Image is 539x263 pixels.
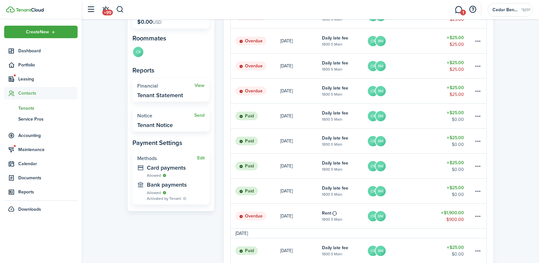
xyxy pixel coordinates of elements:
[137,156,197,161] widget-stats-title: Methods
[18,116,78,123] span: Service Pros
[322,244,348,251] table-info-title: Daily late fee
[147,173,161,178] span: Allowed
[99,2,112,18] a: Notifications
[322,166,342,172] table-subtitle: 1800 S Main
[435,204,474,228] a: $1,900.00$900.00
[375,61,386,71] avatar-text: RM
[18,189,78,195] span: Reports
[4,26,78,38] button: Open menu
[231,179,280,203] a: Paid
[147,190,161,196] span: Allowed
[367,54,435,78] a: CRRM
[375,211,386,221] avatar-text: RM
[235,137,258,146] status: Paid
[280,79,322,103] a: [DATE]
[322,216,342,222] table-subtitle: 1800 S Main
[367,154,435,178] a: CRRM
[231,104,280,128] a: Paid
[4,45,78,57] a: Dashboard
[447,34,464,41] table-amount-title: $25.00
[375,86,386,96] avatar-text: RM
[322,16,342,22] table-subtitle: 1800 S Main
[375,186,386,196] avatar-text: RM
[452,2,465,18] a: Messaging
[322,251,342,257] table-subtitle: 1800 S Main
[137,19,162,25] p: $0.00
[322,91,342,97] table-subtitle: 1800 S Main
[194,113,205,118] a: Send
[133,47,143,57] avatar-text: CR
[231,238,280,263] a: Paid
[132,46,144,59] a: CR
[375,161,386,171] avatar-text: RM
[375,246,386,256] avatar-text: RM
[147,196,181,201] span: Activated by Tenant
[147,165,205,171] widget-stats-description: Card payments
[26,30,49,34] span: Create New
[322,29,367,53] a: Daily late fee1800 S Main
[435,79,474,103] a: $25.00$25.00
[521,5,531,15] img: Cedar Bend Properties
[280,38,293,44] p: [DATE]
[322,204,367,228] a: Rent1800 S Main
[18,47,78,54] span: Dashboard
[368,161,378,171] avatar-text: CR
[280,138,293,144] p: [DATE]
[322,191,342,197] table-subtitle: 1800 S Main
[375,36,386,46] avatar-text: RM
[18,206,41,213] span: Downloads
[435,238,474,263] a: $25.00$0.00
[368,36,378,46] avatar-text: CR
[322,141,342,147] table-subtitle: 1800 S Main
[197,156,205,161] button: Edit
[367,129,435,153] a: CRRM
[322,135,348,141] table-info-title: Daily late fee
[137,83,195,89] widget-stats-title: Financial
[235,187,258,196] status: Paid
[460,10,466,15] span: 1
[367,104,435,128] a: CRRM
[137,92,183,98] widget-stats-description: Tenant Statement
[368,186,378,196] avatar-text: CR
[447,59,464,66] table-amount-title: $25.00
[322,160,348,166] table-info-title: Daily late fee
[280,213,293,219] p: [DATE]
[368,211,378,221] avatar-text: CR
[235,162,258,171] status: Paid
[280,179,322,203] a: [DATE]
[367,79,435,103] a: CRRM
[231,154,280,178] a: Paid
[367,238,435,263] a: CRRM
[450,91,464,98] table-amount-description: $25.00
[322,79,367,103] a: Daily late fee1800 S Main
[102,10,113,15] span: +99
[235,37,266,46] status: Overdue
[368,86,378,96] avatar-text: CR
[368,246,378,256] avatar-text: CR
[435,129,474,153] a: $25.00$0.00
[235,87,266,96] status: Overdue
[18,174,78,181] span: Documents
[235,62,266,71] status: Overdue
[4,114,78,124] a: Service Pros
[452,191,464,198] table-amount-description: $0.00
[368,111,378,121] avatar-text: CR
[452,116,464,123] table-amount-description: $0.00
[18,132,78,139] span: Accounting
[235,246,258,255] status: Paid
[322,104,367,128] a: Daily late fee1800 S Main
[137,113,194,119] widget-stats-title: Notice
[18,105,78,112] span: Tenants
[322,116,342,122] table-subtitle: 1800 S Main
[132,65,209,75] panel-main-subtitle: Reports
[231,29,280,53] a: Overdue
[322,210,331,216] table-info-title: Rent
[16,8,44,12] img: TenantCloud
[231,230,253,237] td: [DATE]
[435,104,474,128] a: $25.00$0.00
[435,29,474,53] a: $25.00$25.00
[280,29,322,53] a: [DATE]
[322,41,342,47] table-subtitle: 1800 S Main
[375,136,386,146] avatar-text: RM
